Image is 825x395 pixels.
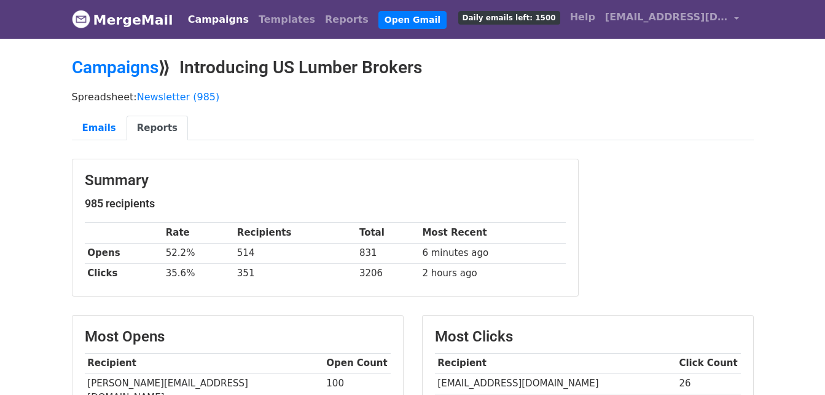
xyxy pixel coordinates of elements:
[676,353,741,373] th: Click Count
[183,7,254,32] a: Campaigns
[378,11,447,29] a: Open Gmail
[458,11,560,25] span: Daily emails left: 1500
[435,328,741,346] h3: Most Clicks
[234,263,356,284] td: 351
[72,7,173,33] a: MergeMail
[85,172,566,190] h3: Summary
[320,7,373,32] a: Reports
[163,243,234,263] td: 52.2%
[163,223,234,243] th: Rate
[127,116,188,141] a: Reports
[356,263,420,284] td: 3206
[72,57,158,78] a: Campaigns
[72,57,754,78] h2: ⟫ Introducing US Lumber Brokers
[85,353,324,373] th: Recipient
[234,243,356,263] td: 514
[137,91,220,103] a: Newsletter (985)
[234,223,356,243] th: Recipients
[435,373,676,394] td: [EMAIL_ADDRESS][DOMAIN_NAME]
[163,263,234,284] td: 35.6%
[605,10,728,25] span: [EMAIL_ADDRESS][DOMAIN_NAME]
[420,263,566,284] td: 2 hours ago
[72,90,754,103] p: Spreadsheet:
[356,223,420,243] th: Total
[85,197,566,210] h5: 985 recipients
[72,10,90,28] img: MergeMail logo
[324,353,391,373] th: Open Count
[420,223,566,243] th: Most Recent
[72,116,127,141] a: Emails
[453,5,565,30] a: Daily emails left: 1500
[85,328,391,346] h3: Most Opens
[565,5,600,30] a: Help
[676,373,741,394] td: 26
[600,5,744,34] a: [EMAIL_ADDRESS][DOMAIN_NAME]
[85,263,163,284] th: Clicks
[435,353,676,373] th: Recipient
[254,7,320,32] a: Templates
[356,243,420,263] td: 831
[85,243,163,263] th: Opens
[420,243,566,263] td: 6 minutes ago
